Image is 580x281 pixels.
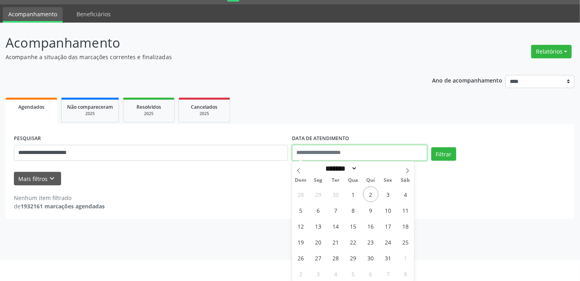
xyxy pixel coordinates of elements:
a: Beneficiários [71,7,116,21]
span: Outubro 6, 2025 [311,202,326,218]
div: 2025 [67,111,113,117]
span: Não compareceram [67,104,113,110]
span: Outubro 12, 2025 [293,218,309,234]
span: Outubro 4, 2025 [398,187,413,202]
div: Nenhum item filtrado [14,194,105,202]
span: Sex [379,178,397,183]
span: Outubro 19, 2025 [293,234,309,250]
span: Outubro 16, 2025 [363,218,378,234]
p: Ano de acompanhamento [432,75,503,85]
span: Outubro 25, 2025 [398,234,413,250]
span: Sáb [397,178,414,183]
span: Outubro 14, 2025 [328,218,344,234]
p: Acompanhamento [6,33,404,53]
a: Acompanhamento [3,7,63,23]
span: Cancelados [191,104,218,110]
span: Dom [292,178,309,183]
span: Qua [344,178,362,183]
span: Outubro 26, 2025 [293,250,309,266]
span: Outubro 29, 2025 [346,250,361,266]
span: Outubro 7, 2025 [328,202,344,218]
span: Outubro 30, 2025 [363,250,378,266]
p: Acompanhe a situação das marcações correntes e finalizadas [6,53,404,61]
div: de [14,202,105,210]
i: keyboard_arrow_down [48,174,57,183]
label: DATA DE ATENDIMENTO [292,133,349,145]
span: Outubro 13, 2025 [311,218,326,234]
span: Outubro 17, 2025 [380,218,396,234]
span: Outubro 15, 2025 [346,218,361,234]
span: Agendados [18,104,44,110]
label: PESQUISAR [14,133,41,145]
span: Outubro 5, 2025 [293,202,309,218]
div: 2025 [184,111,224,117]
span: Outubro 20, 2025 [311,234,326,250]
span: Setembro 28, 2025 [293,187,309,202]
span: Qui [362,178,379,183]
span: Outubro 10, 2025 [380,202,396,218]
span: Novembro 1, 2025 [398,250,413,266]
span: Outubro 22, 2025 [346,234,361,250]
span: Outubro 11, 2025 [398,202,413,218]
span: Setembro 29, 2025 [311,187,326,202]
span: Ter [327,178,344,183]
span: Seg [309,178,327,183]
span: Resolvidos [136,104,161,110]
span: Outubro 3, 2025 [380,187,396,202]
select: Month [323,164,357,173]
span: Outubro 31, 2025 [380,250,396,266]
span: Outubro 9, 2025 [363,202,378,218]
div: 2025 [129,111,169,117]
span: Outubro 8, 2025 [346,202,361,218]
span: Outubro 27, 2025 [311,250,326,266]
button: Relatórios [531,45,572,58]
span: Outubro 23, 2025 [363,234,378,250]
span: Outubro 1, 2025 [346,187,361,202]
button: Mais filtroskeyboard_arrow_down [14,172,61,186]
span: Outubro 18, 2025 [398,218,413,234]
strong: 1932161 marcações agendadas [21,202,105,210]
button: Filtrar [431,147,456,161]
span: Outubro 2, 2025 [363,187,378,202]
span: Outubro 28, 2025 [328,250,344,266]
span: Outubro 24, 2025 [380,234,396,250]
input: Year [357,164,384,173]
span: Setembro 30, 2025 [328,187,344,202]
span: Outubro 21, 2025 [328,234,344,250]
